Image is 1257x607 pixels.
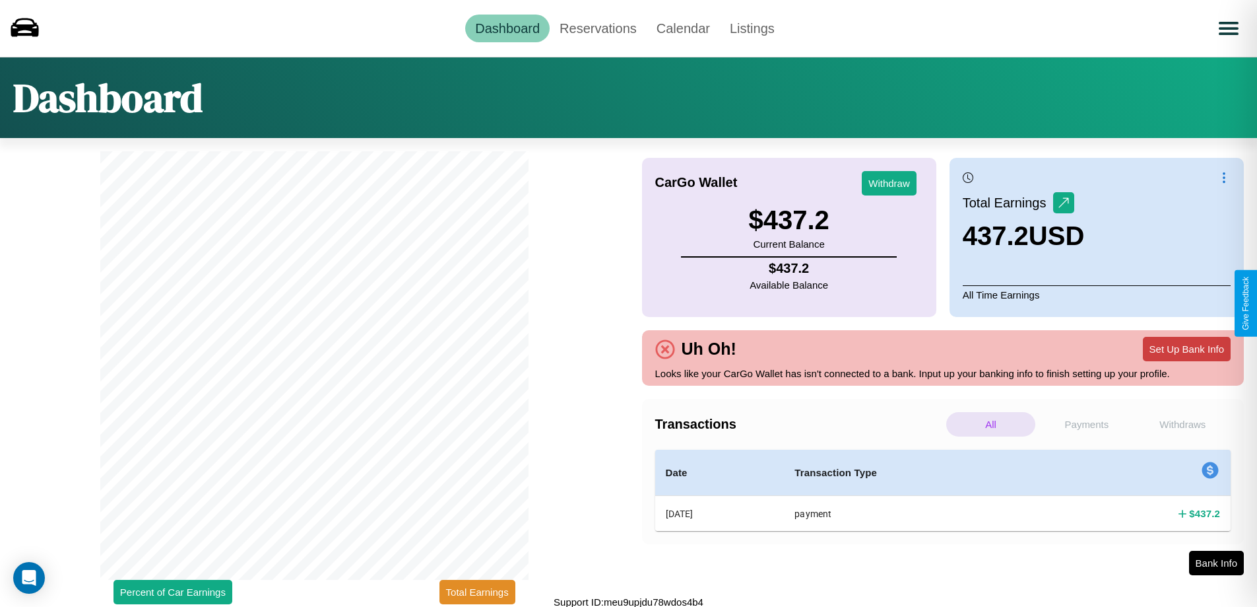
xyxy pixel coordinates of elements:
div: Open Intercom Messenger [13,562,45,594]
h3: 437.2 USD [963,221,1085,251]
h4: Uh Oh! [675,339,743,359]
p: All [946,412,1035,437]
h4: Date [666,465,774,481]
a: Listings [720,15,785,42]
th: payment [784,496,1058,532]
button: Bank Info [1189,551,1244,575]
p: All Time Earnings [963,285,1231,304]
th: [DATE] [655,496,785,532]
button: Set Up Bank Info [1143,337,1231,361]
button: Open menu [1210,10,1247,47]
h3: $ 437.2 [748,205,829,235]
h4: $ 437.2 [1189,507,1220,520]
h4: Transaction Type [794,465,1047,481]
table: simple table [655,450,1231,531]
p: Available Balance [750,276,828,294]
p: Current Balance [748,235,829,253]
button: Withdraw [862,171,917,196]
h1: Dashboard [13,71,203,125]
p: Looks like your CarGo Wallet has isn't connected to a bank. Input up your banking info to finish ... [655,365,1231,382]
h4: $ 437.2 [750,261,828,276]
p: Total Earnings [963,191,1053,215]
h4: Transactions [655,417,943,432]
div: Give Feedback [1241,277,1250,330]
p: Payments [1042,412,1131,437]
h4: CarGo Wallet [655,175,738,190]
button: Total Earnings [439,580,515,604]
a: Calendar [647,15,720,42]
button: Percent of Car Earnings [113,580,232,604]
p: Withdraws [1138,412,1227,437]
a: Dashboard [465,15,550,42]
a: Reservations [550,15,647,42]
